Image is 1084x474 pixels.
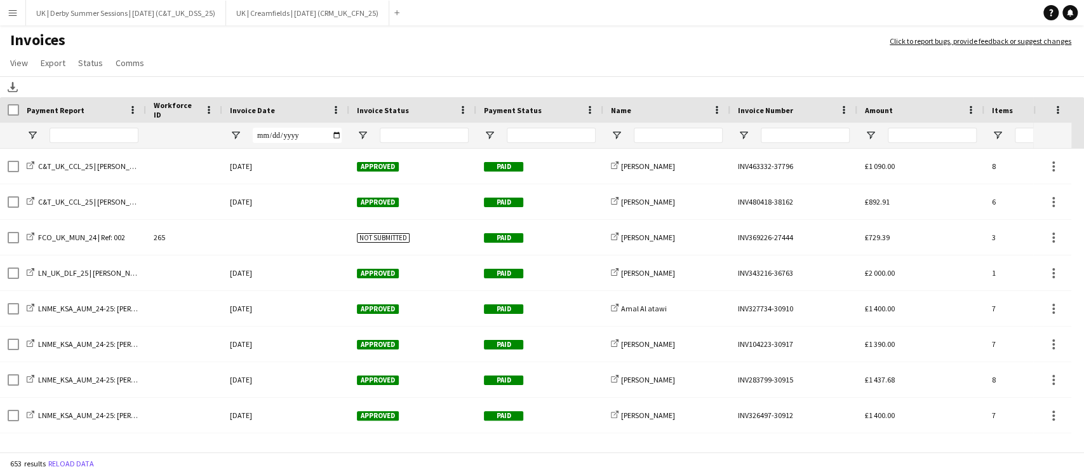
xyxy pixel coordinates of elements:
span: Workforce ID [154,100,199,119]
div: [DATE] [222,149,349,184]
a: Export [36,55,70,71]
div: [DATE] [222,327,349,362]
span: [PERSON_NAME] [621,161,675,171]
a: View [5,55,33,71]
span: LN_UK_DLF_25 | [PERSON_NAME] | Advance Days [38,268,198,278]
div: INV104223-30917 [730,327,857,362]
span: Paid [484,340,523,349]
div: 265 [146,220,222,255]
button: Open Filter Menu [484,130,495,141]
div: INV327734-30910 [730,291,857,326]
button: Open Filter Menu [230,130,241,141]
span: £1 090.00 [865,161,895,171]
span: LNME_KSA_AUM_24-25: [PERSON_NAME] | Amal Al Atawi [38,304,221,313]
div: [DATE] [222,433,349,468]
button: Open Filter Menu [27,130,38,141]
span: £2 000.00 [865,268,895,278]
a: Status [73,55,108,71]
div: INV326497-30912 [730,398,857,433]
span: [PERSON_NAME] [621,375,675,384]
span: [PERSON_NAME] [621,339,675,349]
span: View [10,57,28,69]
input: Invoice Number Filter Input [761,128,850,143]
span: Amal Al atawi [621,304,667,313]
span: Items [992,105,1013,115]
span: Comms [116,57,144,69]
input: Amount Filter Input [888,128,977,143]
div: INV480418-38162 [730,184,857,219]
a: C&T_UK_CCL_25 | [PERSON_NAME] [27,197,151,207]
span: Payment Report [27,105,84,115]
span: Approved [357,304,399,314]
button: Reload data [46,457,97,471]
span: Payment Status [484,105,542,115]
div: [DATE] [222,184,349,219]
button: UK | Derby Summer Sessions | [DATE] (C&T_UK_DSS_25) [26,1,226,25]
span: Approved [357,269,399,278]
span: Not submitted [357,233,410,243]
span: Approved [357,162,399,172]
div: INV327734-30913 [730,433,857,468]
div: [DATE] [222,255,349,290]
span: Name [611,105,631,115]
span: [PERSON_NAME] [621,410,675,420]
span: £729.39 [865,233,890,242]
input: Payment Report Filter Input [50,128,138,143]
a: Comms [110,55,149,71]
span: LNME_KSA_AUM_24-25: [PERSON_NAME] | [PERSON_NAME] [38,339,229,349]
span: Export [41,57,65,69]
span: Paid [484,162,523,172]
a: LNME_KSA_AUM_24-25: [PERSON_NAME] | Amal Al Atawi [27,304,221,313]
span: Paid [484,304,523,314]
span: £1 390.00 [865,339,895,349]
span: C&T_UK_CCL_25 | [PERSON_NAME] [38,161,151,171]
a: LN_UK_DLF_25 | [PERSON_NAME] | Advance Days [27,268,198,278]
span: LNME_KSA_AUM_24-25: [PERSON_NAME] | [PERSON_NAME] [38,375,229,384]
a: C&T_UK_CCL_25 | [PERSON_NAME] [27,161,151,171]
span: Paid [484,269,523,278]
span: [PERSON_NAME] [621,268,675,278]
a: LNME_KSA_AUM_24-25: [PERSON_NAME] | [PERSON_NAME] [27,339,229,349]
button: Open Filter Menu [865,130,876,141]
span: C&T_UK_CCL_25 | [PERSON_NAME] [38,197,151,207]
span: [PERSON_NAME] [621,233,675,242]
div: INV283799-30915 [730,362,857,397]
span: £892.91 [865,197,890,207]
span: LNME_KSA_AUM_24-25: [PERSON_NAME] | [PERSON_NAME] [38,410,229,420]
button: Open Filter Menu [992,130,1003,141]
input: Invoice Status Filter Input [380,128,469,143]
app-action-btn: Download [5,79,20,95]
div: [DATE] [222,398,349,433]
input: Name Filter Input [634,128,723,143]
span: Paid [484,376,523,385]
span: Approved [357,376,399,385]
div: INV463332-37796 [730,149,857,184]
span: Approved [357,411,399,421]
span: Invoice Date [230,105,275,115]
span: Status [78,57,103,69]
span: Invoice Number [738,105,793,115]
div: INV369226-27444 [730,220,857,255]
span: Paid [484,198,523,207]
a: Click to report bugs, provide feedback or suggest changes [890,36,1071,47]
div: INV343216-36763 [730,255,857,290]
input: Invoice Date Filter Input [253,128,342,143]
div: [DATE] [222,291,349,326]
span: £1 400.00 [865,410,895,420]
a: LNME_KSA_AUM_24-25: [PERSON_NAME] | [PERSON_NAME] [27,375,229,384]
span: Paid [484,411,523,421]
span: Approved [357,340,399,349]
span: £1 437.68 [865,375,895,384]
span: Approved [357,198,399,207]
a: LNME_KSA_AUM_24-25: [PERSON_NAME] | [PERSON_NAME] [27,410,229,420]
span: £1 400.00 [865,304,895,313]
span: Amount [865,105,893,115]
button: Open Filter Menu [738,130,749,141]
span: Invoice Status [357,105,409,115]
button: Open Filter Menu [611,130,622,141]
span: Paid [484,233,523,243]
a: FCO_UK_MUN_24 | Ref: 002 [27,233,125,242]
div: [DATE] [222,362,349,397]
span: [PERSON_NAME] [621,197,675,207]
button: Open Filter Menu [357,130,368,141]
